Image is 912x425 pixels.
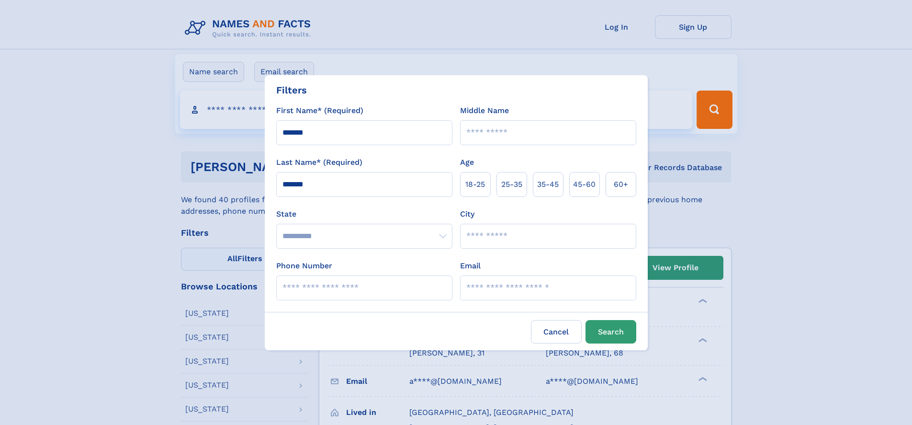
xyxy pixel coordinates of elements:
[460,208,474,220] label: City
[460,105,509,116] label: Middle Name
[276,208,452,220] label: State
[276,157,362,168] label: Last Name* (Required)
[531,320,582,344] label: Cancel
[585,320,636,344] button: Search
[573,179,596,190] span: 45‑60
[614,179,628,190] span: 60+
[460,157,474,168] label: Age
[276,105,363,116] label: First Name* (Required)
[460,260,481,272] label: Email
[537,179,559,190] span: 35‑45
[501,179,522,190] span: 25‑35
[465,179,485,190] span: 18‑25
[276,83,307,97] div: Filters
[276,260,332,272] label: Phone Number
